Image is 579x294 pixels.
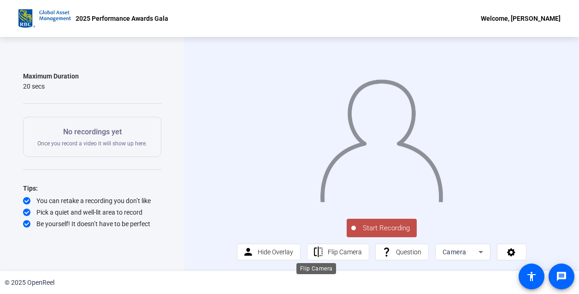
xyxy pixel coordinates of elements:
div: Be yourself! It doesn’t have to be perfect [23,219,161,228]
p: No recordings yet [37,126,147,138]
span: Hide Overlay [258,248,293,256]
div: Flip Camera [296,263,336,274]
mat-icon: flip [313,246,324,258]
mat-icon: person [242,246,254,258]
img: OpenReel logo [18,9,71,28]
mat-icon: question_mark [381,246,392,258]
img: overlay [319,72,444,202]
button: Question [375,244,429,260]
button: Flip Camera [307,244,369,260]
span: Start Recording [356,223,417,234]
div: You can retake a recording you don’t like [23,196,161,205]
span: Question [396,248,421,256]
span: Flip Camera [328,248,362,256]
div: Welcome, [PERSON_NAME] [481,13,561,24]
div: Maximum Duration [23,71,79,82]
div: 20 secs [23,82,79,91]
div: Pick a quiet and well-lit area to record [23,208,161,217]
button: Start Recording [347,219,417,237]
div: Tips: [23,183,161,194]
button: Hide Overlay [237,244,301,260]
div: © 2025 OpenReel [5,278,54,288]
div: Once you record a video it will show up here. [37,126,147,147]
mat-icon: message [556,271,567,282]
p: 2025 Performance Awards Gala [76,13,168,24]
mat-icon: accessibility [526,271,537,282]
span: Camera [443,248,467,256]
